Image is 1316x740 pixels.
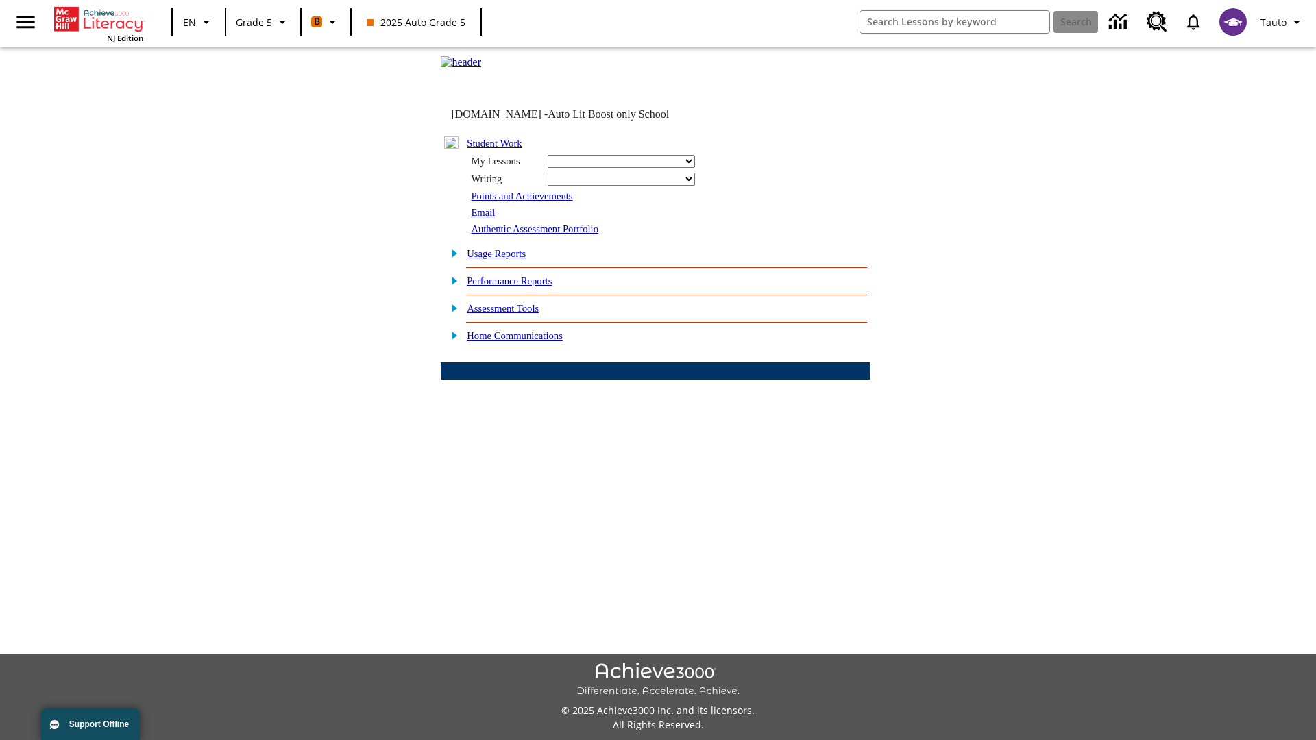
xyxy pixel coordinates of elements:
input: search field [860,11,1049,33]
img: header [441,56,481,69]
a: Assessment Tools [467,303,539,314]
a: Usage Reports [467,248,526,259]
a: Authentic Assessment Portfolio [471,223,598,234]
button: Language: EN, Select a language [177,10,221,34]
button: Profile/Settings [1255,10,1311,34]
button: Boost Class color is orange. Change class color [306,10,346,34]
span: B [314,13,320,30]
img: plus.gif [444,301,459,314]
nobr: Auto Lit Boost only School [548,108,669,120]
a: Points and Achievements [471,190,572,201]
span: 2025 Auto Grade 5 [367,15,465,29]
a: Resource Center, Will open in new tab [1138,3,1175,40]
span: Tauto [1260,15,1287,29]
button: Select a new avatar [1211,4,1255,40]
img: plus.gif [444,329,459,341]
a: Notifications [1175,4,1211,40]
a: Performance Reports [467,275,552,286]
div: Writing [471,173,539,185]
a: Data Center [1101,3,1138,41]
td: [DOMAIN_NAME] - [451,108,703,121]
a: Email [471,207,495,218]
img: Achieve3000 Differentiate Accelerate Achieve [576,663,740,698]
img: plus.gif [444,274,459,286]
button: Open side menu [5,2,46,42]
div: Home [54,4,143,43]
a: Home Communications [467,330,563,341]
span: NJ Edition [107,33,143,43]
span: Support Offline [69,719,129,729]
img: plus.gif [444,247,459,259]
img: minus.gif [444,136,459,149]
button: Support Offline [41,708,140,740]
a: Student Work [467,138,522,149]
span: EN [183,15,196,29]
div: My Lessons [471,156,539,167]
button: Grade: Grade 5, Select a grade [230,10,296,34]
span: Grade 5 [236,15,272,29]
img: avatar image [1219,8,1247,36]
